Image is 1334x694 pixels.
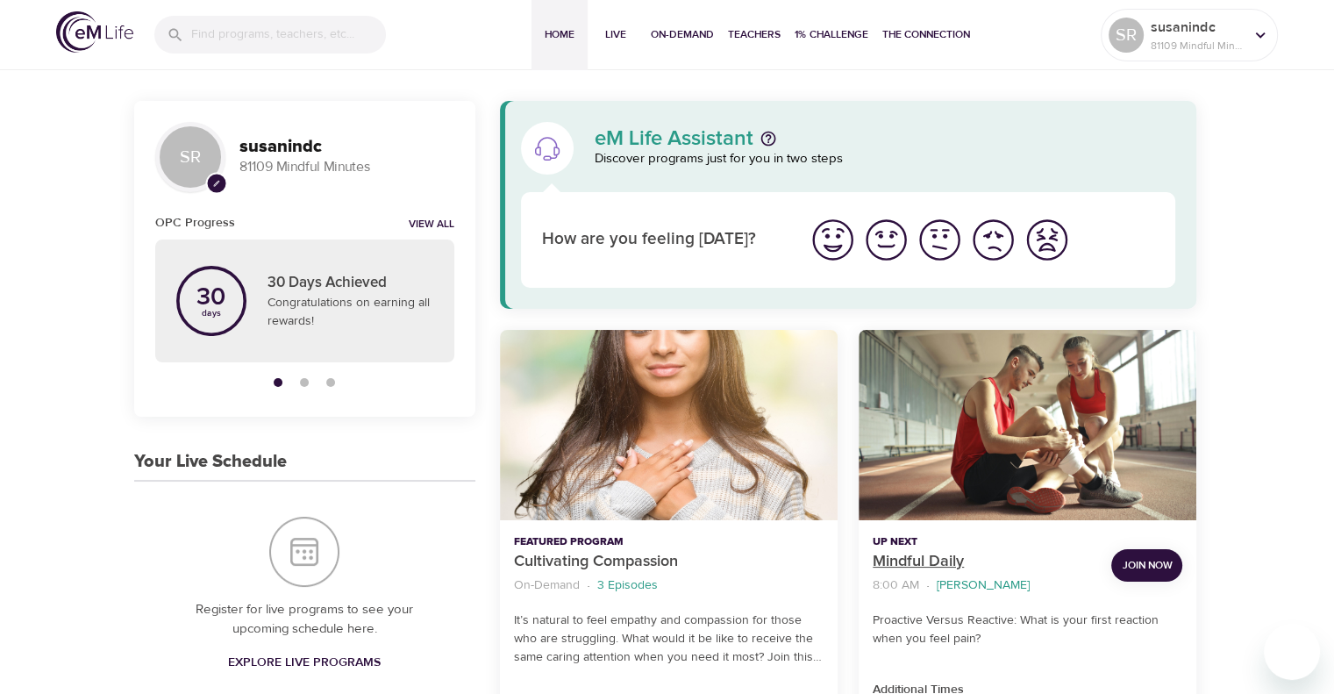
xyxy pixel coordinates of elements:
img: bad [969,216,1017,264]
p: 30 Days Achieved [268,272,433,295]
li: · [926,574,930,597]
button: I'm feeling good [860,213,913,267]
span: Explore Live Programs [228,652,381,674]
img: logo [56,11,133,53]
button: Mindful Daily [859,330,1196,520]
div: SR [155,122,225,192]
span: 1% Challenge [795,25,868,44]
li: · [587,574,590,597]
p: days [196,310,225,317]
img: great [809,216,857,264]
button: I'm feeling bad [967,213,1020,267]
span: Teachers [728,25,781,44]
img: good [862,216,910,264]
img: worst [1023,216,1071,264]
p: On-Demand [514,576,580,595]
p: 8:00 AM [873,576,919,595]
p: 3 Episodes [597,576,658,595]
img: ok [916,216,964,264]
p: [PERSON_NAME] [937,576,1030,595]
span: Home [539,25,581,44]
span: Live [595,25,637,44]
p: Mindful Daily [873,550,1097,574]
button: I'm feeling ok [913,213,967,267]
nav: breadcrumb [514,574,824,597]
img: Your Live Schedule [269,517,339,587]
button: Cultivating Compassion [500,330,838,520]
p: It’s natural to feel empathy and compassion for those who are struggling. What would it be like t... [514,612,824,667]
p: 81109 Mindful Minutes [239,157,454,177]
h6: OPC Progress [155,213,235,233]
span: The Connection [882,25,970,44]
h3: susanindc [239,137,454,157]
a: View all notifications [409,218,454,233]
span: Join Now [1122,556,1172,575]
button: I'm feeling great [806,213,860,267]
p: Congratulations on earning all rewards! [268,294,433,331]
div: SR [1109,18,1144,53]
h3: Your Live Schedule [134,452,287,472]
span: On-Demand [651,25,714,44]
iframe: Button to launch messaging window [1264,624,1320,680]
p: Register for live programs to see your upcoming schedule here. [169,600,440,640]
img: eM Life Assistant [533,134,561,162]
input: Find programs, teachers, etc... [191,16,386,54]
p: Featured Program [514,534,824,550]
p: Proactive Versus Reactive: What is your first reaction when you feel pain? [873,612,1182,648]
nav: breadcrumb [873,574,1097,597]
p: 30 [196,285,225,310]
a: Explore Live Programs [221,647,388,679]
button: Join Now [1111,549,1182,582]
p: How are you feeling [DATE]? [542,227,785,253]
p: susanindc [1151,17,1244,38]
p: eM Life Assistant [595,128,753,149]
button: I'm feeling worst [1020,213,1074,267]
p: Discover programs just for you in two steps [595,149,1176,169]
p: 81109 Mindful Minutes [1151,38,1244,54]
p: Up Next [873,534,1097,550]
p: Cultivating Compassion [514,550,824,574]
